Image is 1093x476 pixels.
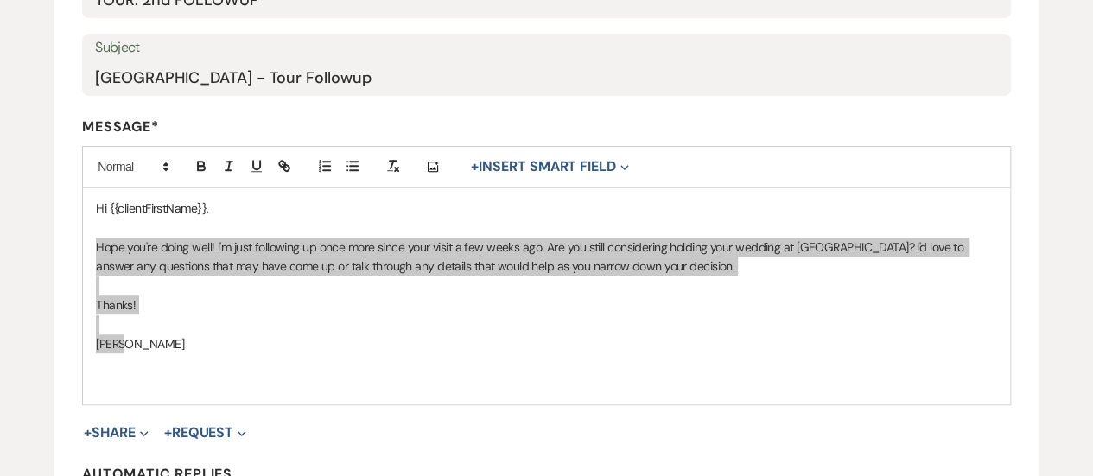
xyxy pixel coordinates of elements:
[96,238,997,276] p: Hope you're doing well! I'm just following up once more since your visit a few weeks ago. Are you...
[471,160,479,174] span: +
[96,295,997,314] p: Thanks!
[164,426,246,440] button: Request
[95,35,998,60] label: Subject
[84,426,92,440] span: +
[82,117,1011,136] label: Message*
[465,156,634,177] button: Insert Smart Field
[164,426,172,440] span: +
[84,426,149,440] button: Share
[96,199,997,218] p: Hi {{clientFirstName}},
[96,334,997,353] p: [PERSON_NAME]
